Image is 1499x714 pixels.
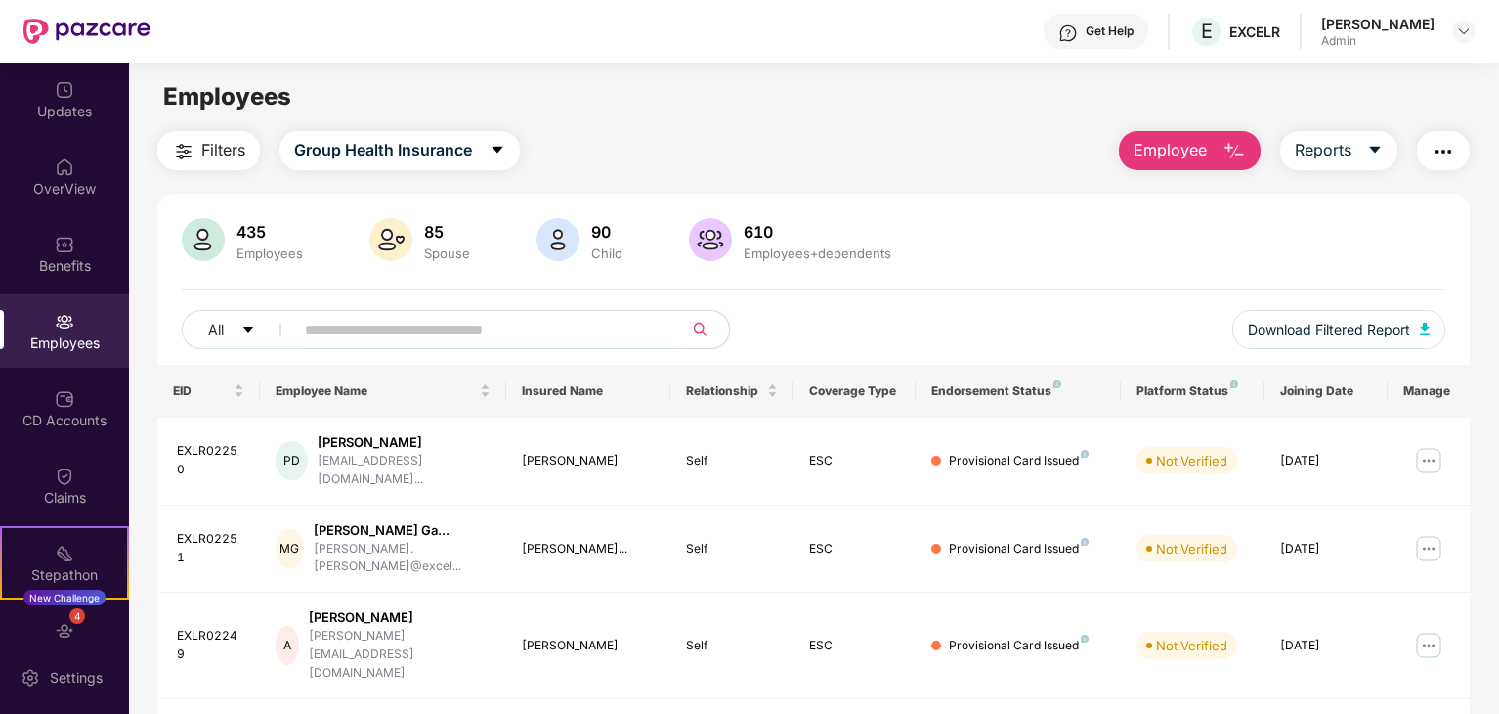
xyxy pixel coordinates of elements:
img: svg+xml;base64,PHN2ZyB4bWxucz0iaHR0cDovL3d3dy53My5vcmcvMjAwMC9zdmciIHdpZHRoPSI4IiBoZWlnaHQ9IjgiIH... [1081,450,1089,458]
button: search [681,310,730,349]
div: EXLR02250 [177,442,244,479]
div: [PERSON_NAME] Ga... [314,521,491,540]
span: Download Filtered Report [1248,319,1410,340]
button: Filters [157,131,260,170]
div: EXLR02251 [177,530,244,567]
div: [PERSON_NAME].[PERSON_NAME]@excel... [314,540,491,577]
div: [PERSON_NAME] [522,637,655,655]
div: Spouse [420,245,474,261]
span: E [1201,20,1213,43]
div: Get Help [1086,23,1134,39]
button: Group Health Insurancecaret-down [279,131,520,170]
div: EXCELR [1229,22,1280,41]
div: Self [686,540,778,558]
span: All [208,319,224,340]
img: svg+xml;base64,PHN2ZyBpZD0iVXBkYXRlZCIgeG1sbnM9Imh0dHA6Ly93d3cudzMub3JnLzIwMDAvc3ZnIiB3aWR0aD0iMj... [55,80,74,100]
div: [DATE] [1280,637,1372,655]
div: [PERSON_NAME] [522,452,655,470]
div: Not Verified [1156,451,1227,470]
div: Admin [1321,33,1435,49]
div: PD [276,441,308,480]
div: Not Verified [1156,636,1227,655]
img: svg+xml;base64,PHN2ZyB4bWxucz0iaHR0cDovL3d3dy53My5vcmcvMjAwMC9zdmciIHdpZHRoPSI4IiBoZWlnaHQ9IjgiIH... [1081,538,1089,546]
div: 90 [587,222,626,242]
div: Self [686,637,778,655]
div: ESC [809,452,901,470]
span: Filters [201,138,245,162]
div: [PERSON_NAME] [309,608,491,627]
div: Employees [233,245,307,261]
img: svg+xml;base64,PHN2ZyBpZD0iSGVscC0zMngzMiIgeG1sbnM9Imh0dHA6Ly93d3cudzMub3JnLzIwMDAvc3ZnIiB3aWR0aD... [1058,23,1078,43]
img: svg+xml;base64,PHN2ZyB4bWxucz0iaHR0cDovL3d3dy53My5vcmcvMjAwMC9zdmciIHhtbG5zOnhsaW5rPSJodHRwOi8vd3... [689,218,732,261]
img: manageButton [1413,533,1444,564]
div: [EMAIL_ADDRESS][DOMAIN_NAME]... [318,452,491,489]
th: Relationship [670,365,793,418]
img: svg+xml;base64,PHN2ZyBpZD0iU2V0dGluZy0yMHgyMCIgeG1sbnM9Imh0dHA6Ly93d3cudzMub3JnLzIwMDAvc3ZnIiB3aW... [21,668,40,688]
div: New Challenge [23,590,106,605]
span: caret-down [490,142,505,159]
div: ESC [809,540,901,558]
img: svg+xml;base64,PHN2ZyBpZD0iQ2xhaW0iIHhtbG5zPSJodHRwOi8vd3d3LnczLm9yZy8yMDAwL3N2ZyIgd2lkdGg9IjIwIi... [55,467,74,486]
span: Group Health Insurance [294,138,472,162]
img: svg+xml;base64,PHN2ZyB4bWxucz0iaHR0cDovL3d3dy53My5vcmcvMjAwMC9zdmciIHdpZHRoPSIyMSIgaGVpZ2h0PSIyMC... [55,544,74,563]
div: Provisional Card Issued [949,637,1089,655]
img: svg+xml;base64,PHN2ZyBpZD0iRHJvcGRvd24tMzJ4MzIiIHhtbG5zPSJodHRwOi8vd3d3LnczLm9yZy8yMDAwL3N2ZyIgd2... [1456,23,1472,39]
img: svg+xml;base64,PHN2ZyBpZD0iQmVuZWZpdHMiIHhtbG5zPSJodHRwOi8vd3d3LnczLm9yZy8yMDAwL3N2ZyIgd2lkdGg9Ij... [55,235,74,254]
img: svg+xml;base64,PHN2ZyB4bWxucz0iaHR0cDovL3d3dy53My5vcmcvMjAwMC9zdmciIHhtbG5zOnhsaW5rPSJodHRwOi8vd3... [369,218,412,261]
div: Provisional Card Issued [949,452,1089,470]
img: svg+xml;base64,PHN2ZyBpZD0iRW1wbG95ZWVzIiB4bWxucz0iaHR0cDovL3d3dy53My5vcmcvMjAwMC9zdmciIHdpZHRoPS... [55,312,74,332]
img: manageButton [1413,630,1444,661]
div: [DATE] [1280,540,1372,558]
img: svg+xml;base64,PHN2ZyB4bWxucz0iaHR0cDovL3d3dy53My5vcmcvMjAwMC9zdmciIHdpZHRoPSI4IiBoZWlnaHQ9IjgiIH... [1081,635,1089,643]
img: svg+xml;base64,PHN2ZyB4bWxucz0iaHR0cDovL3d3dy53My5vcmcvMjAwMC9zdmciIHdpZHRoPSIyNCIgaGVpZ2h0PSIyNC... [172,140,195,163]
img: svg+xml;base64,PHN2ZyB4bWxucz0iaHR0cDovL3d3dy53My5vcmcvMjAwMC9zdmciIHhtbG5zOnhsaW5rPSJodHRwOi8vd3... [1420,323,1430,335]
span: search [681,322,719,337]
th: EID [157,365,260,418]
img: svg+xml;base64,PHN2ZyB4bWxucz0iaHR0cDovL3d3dy53My5vcmcvMjAwMC9zdmciIHdpZHRoPSI4IiBoZWlnaHQ9IjgiIH... [1230,380,1238,388]
div: [PERSON_NAME] [1321,15,1435,33]
img: svg+xml;base64,PHN2ZyB4bWxucz0iaHR0cDovL3d3dy53My5vcmcvMjAwMC9zdmciIHhtbG5zOnhsaW5rPSJodHRwOi8vd3... [1222,140,1246,163]
div: Child [587,245,626,261]
img: New Pazcare Logo [23,19,150,44]
button: Allcaret-down [182,310,301,349]
span: EID [173,383,230,399]
th: Joining Date [1264,365,1388,418]
div: [PERSON_NAME]... [522,540,655,558]
span: Employee Name [276,383,476,399]
div: Provisional Card Issued [949,540,1089,558]
div: Platform Status [1136,383,1249,399]
div: Employees+dependents [740,245,895,261]
div: [DATE] [1280,452,1372,470]
span: caret-down [241,323,255,338]
span: Employees [163,82,291,111]
span: Employee [1134,138,1207,162]
img: svg+xml;base64,PHN2ZyB4bWxucz0iaHR0cDovL3d3dy53My5vcmcvMjAwMC9zdmciIHhtbG5zOnhsaW5rPSJodHRwOi8vd3... [536,218,579,261]
div: 85 [420,222,474,242]
div: Self [686,452,778,470]
div: 610 [740,222,895,242]
th: Manage [1388,365,1470,418]
div: Stepathon [2,565,127,585]
button: Reportscaret-down [1280,131,1397,170]
img: svg+xml;base64,PHN2ZyB4bWxucz0iaHR0cDovL3d3dy53My5vcmcvMjAwMC9zdmciIHdpZHRoPSI4IiBoZWlnaHQ9IjgiIH... [1053,380,1061,388]
button: Download Filtered Report [1232,310,1445,349]
div: A [276,626,299,665]
div: MG [276,529,304,568]
img: manageButton [1413,445,1444,476]
div: [PERSON_NAME] [318,433,491,452]
div: 435 [233,222,307,242]
th: Insured Name [506,365,670,418]
button: Employee [1119,131,1261,170]
div: 4 [69,608,85,624]
img: svg+xml;base64,PHN2ZyBpZD0iRW5kb3JzZW1lbnRzIiB4bWxucz0iaHR0cDovL3d3dy53My5vcmcvMjAwMC9zdmciIHdpZH... [55,621,74,641]
div: Settings [44,668,108,688]
th: Coverage Type [793,365,917,418]
th: Employee Name [260,365,506,418]
img: svg+xml;base64,PHN2ZyBpZD0iSG9tZSIgeG1sbnM9Imh0dHA6Ly93d3cudzMub3JnLzIwMDAvc3ZnIiB3aWR0aD0iMjAiIG... [55,157,74,177]
div: EXLR02249 [177,627,244,664]
span: Reports [1295,138,1351,162]
span: caret-down [1367,142,1383,159]
img: svg+xml;base64,PHN2ZyBpZD0iQ0RfQWNjb3VudHMiIGRhdGEtbmFtZT0iQ0QgQWNjb3VudHMiIHhtbG5zPSJodHRwOi8vd3... [55,389,74,409]
img: svg+xml;base64,PHN2ZyB4bWxucz0iaHR0cDovL3d3dy53My5vcmcvMjAwMC9zdmciIHhtbG5zOnhsaW5rPSJodHRwOi8vd3... [182,218,225,261]
div: Not Verified [1156,539,1227,558]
